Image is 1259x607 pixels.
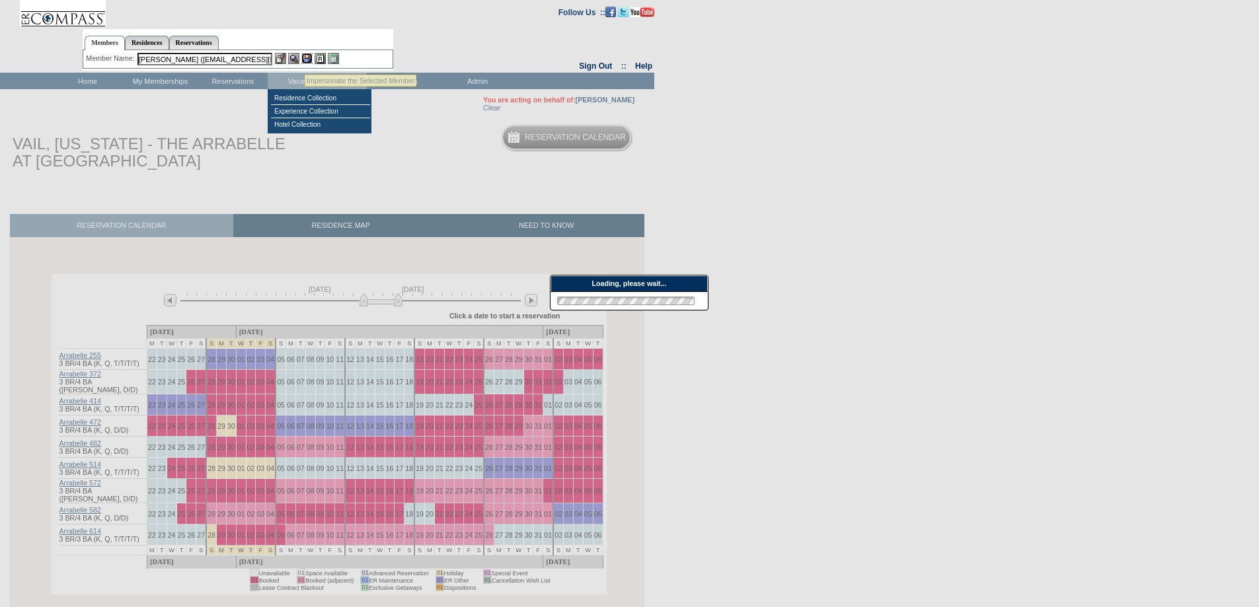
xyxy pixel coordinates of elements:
[558,7,605,17] td: Follow Us ::
[630,7,654,17] img: Subscribe to our YouTube Channel
[605,7,616,15] a: Become our fan on Facebook
[618,7,629,15] a: Follow us on Twitter
[553,295,699,307] img: loading.gif
[301,53,313,64] img: Impersonate
[288,53,299,64] img: View
[635,61,652,71] a: Help
[271,105,370,118] td: Experience Collection
[271,92,370,105] td: Residence Collection
[275,53,286,64] img: b_edit.gif
[328,53,339,64] img: b_calculator.gif
[315,53,326,64] img: Reservations
[85,36,125,50] a: Members
[621,61,627,71] span: ::
[605,7,616,17] img: Become our fan on Facebook
[125,36,169,50] a: Residences
[618,7,629,17] img: Follow us on Twitter
[169,36,219,50] a: Reservations
[86,53,137,64] div: Member Name:
[579,61,612,71] a: Sign Out
[630,7,654,15] a: Subscribe to our YouTube Channel
[551,275,708,292] div: Loading, please wait...
[271,118,370,131] td: Hotel Collection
